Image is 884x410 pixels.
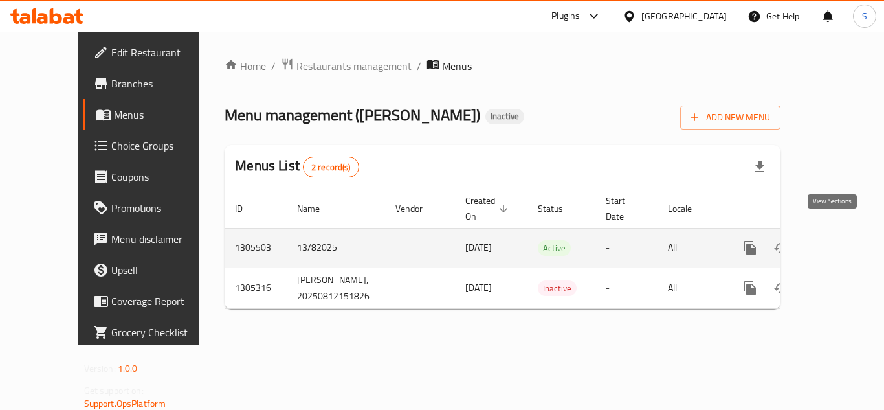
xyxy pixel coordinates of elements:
[395,201,439,216] span: Vendor
[691,109,770,126] span: Add New Menu
[862,9,867,23] span: S
[111,262,215,278] span: Upsell
[111,76,215,91] span: Branches
[225,268,287,308] td: 1305316
[538,240,571,256] div: Active
[287,228,385,268] td: 13/82025
[225,228,287,268] td: 1305503
[225,58,780,74] nav: breadcrumb
[111,169,215,185] span: Coupons
[657,268,724,308] td: All
[225,189,869,309] table: enhanced table
[111,293,215,309] span: Coverage Report
[538,201,580,216] span: Status
[111,231,215,247] span: Menu disclaimer
[303,157,359,177] div: Total records count
[465,193,512,224] span: Created On
[766,233,797,264] button: Change Status
[744,152,775,183] div: Export file
[118,360,138,377] span: 1.0.0
[680,106,780,130] button: Add New Menu
[417,58,421,74] li: /
[304,161,359,174] span: 2 record(s)
[442,58,472,74] span: Menus
[111,200,215,216] span: Promotions
[83,37,225,68] a: Edit Restaurant
[538,281,577,296] span: Inactive
[724,189,869,229] th: Actions
[83,192,225,223] a: Promotions
[83,130,225,161] a: Choice Groups
[235,156,359,177] h2: Menus List
[296,58,412,74] span: Restaurants management
[735,233,766,264] button: more
[111,45,215,60] span: Edit Restaurant
[538,241,571,256] span: Active
[297,201,337,216] span: Name
[281,58,412,74] a: Restaurants management
[83,68,225,99] a: Branches
[766,273,797,304] button: Change Status
[235,201,260,216] span: ID
[465,239,492,256] span: [DATE]
[271,58,276,74] li: /
[83,161,225,192] a: Coupons
[83,255,225,286] a: Upsell
[538,280,577,296] div: Inactive
[287,268,385,308] td: [PERSON_NAME], 20250812151826
[641,9,727,23] div: [GEOGRAPHIC_DATA]
[225,100,480,130] span: Menu management ( [PERSON_NAME] )
[111,138,215,154] span: Choice Groups
[657,228,724,268] td: All
[595,268,657,308] td: -
[83,223,225,255] a: Menu disclaimer
[485,109,524,124] div: Inactive
[84,360,116,377] span: Version:
[114,107,215,122] span: Menus
[84,382,144,399] span: Get support on:
[595,228,657,268] td: -
[83,286,225,317] a: Coverage Report
[606,193,642,224] span: Start Date
[551,8,580,24] div: Plugins
[668,201,709,216] span: Locale
[83,99,225,130] a: Menus
[485,111,524,122] span: Inactive
[465,279,492,296] span: [DATE]
[735,273,766,304] button: more
[83,317,225,348] a: Grocery Checklist
[225,58,266,74] a: Home
[111,325,215,340] span: Grocery Checklist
